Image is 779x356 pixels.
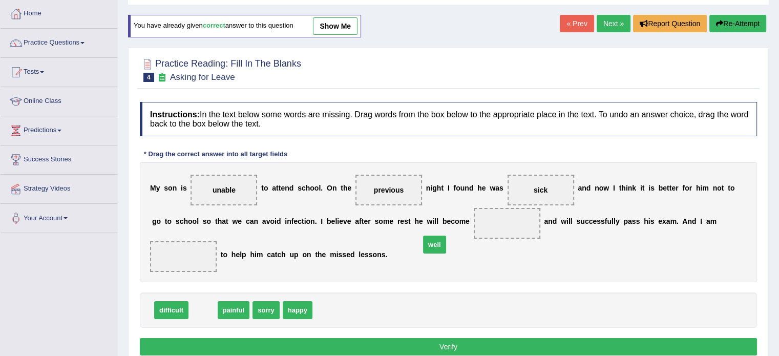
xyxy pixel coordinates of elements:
[599,184,604,192] b: o
[427,217,432,225] b: w
[383,217,389,225] b: m
[285,217,287,225] b: i
[508,175,574,205] span: Drop target
[203,22,225,30] b: correct
[277,217,281,225] b: d
[281,184,285,192] b: e
[346,250,350,259] b: e
[626,184,628,192] b: i
[291,217,294,225] b: f
[469,184,474,192] b: d
[223,250,227,259] b: o
[582,184,586,192] b: n
[203,217,207,225] b: s
[382,250,386,259] b: s
[302,184,306,192] b: c
[321,184,323,192] b: .
[222,217,226,225] b: a
[456,184,460,192] b: o
[682,184,685,192] b: f
[700,184,702,192] b: i
[685,184,689,192] b: o
[232,217,238,225] b: w
[281,250,286,259] b: h
[662,217,666,225] b: x
[432,184,437,192] b: g
[474,208,540,239] span: Drop target
[255,250,257,259] b: i
[671,184,676,192] b: e
[377,250,382,259] b: n
[285,184,289,192] b: n
[306,184,310,192] b: h
[663,184,667,192] b: e
[226,217,228,225] b: t
[355,217,359,225] b: a
[364,217,368,225] b: e
[294,250,299,259] b: p
[140,149,291,159] div: * Drag the correct answer into all target fields
[183,217,188,225] b: h
[330,250,336,259] b: m
[414,217,419,225] b: h
[306,217,310,225] b: o
[335,217,337,225] b: l
[332,184,337,192] b: n
[310,217,315,225] b: n
[261,184,264,192] b: t
[632,217,636,225] b: s
[702,184,708,192] b: m
[156,217,161,225] b: o
[164,184,168,192] b: s
[460,184,465,192] b: u
[434,217,436,225] b: l
[143,73,154,82] span: 4
[448,184,450,192] b: I
[275,250,278,259] b: t
[544,217,548,225] b: a
[495,184,499,192] b: a
[321,217,323,225] b: I
[580,217,585,225] b: u
[180,217,184,225] b: c
[709,15,766,32] button: Re-Attempt
[150,241,217,272] span: Drop target
[338,250,342,259] b: s
[307,250,311,259] b: n
[246,217,250,225] b: c
[621,184,626,192] b: h
[597,15,630,32] a: Next »
[181,184,183,192] b: i
[293,217,298,225] b: e
[150,110,200,119] b: Instructions:
[432,217,434,225] b: i
[140,338,757,355] button: Verify
[168,184,173,192] b: o
[277,250,281,259] b: c
[666,217,670,225] b: a
[670,217,676,225] b: m
[687,217,692,225] b: n
[264,184,268,192] b: o
[612,217,614,225] b: l
[275,217,277,225] b: i
[336,250,339,259] b: i
[499,184,503,192] b: s
[327,217,331,225] b: b
[240,250,242,259] b: l
[632,184,636,192] b: k
[374,217,378,225] b: s
[613,184,615,192] b: I
[152,217,157,225] b: g
[712,184,717,192] b: n
[236,250,240,259] b: e
[633,15,707,32] button: Report Question
[408,217,411,225] b: t
[173,184,177,192] b: n
[642,184,645,192] b: t
[304,217,306,225] b: i
[238,217,242,225] b: e
[270,217,275,225] b: o
[443,217,447,225] b: b
[322,250,326,259] b: e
